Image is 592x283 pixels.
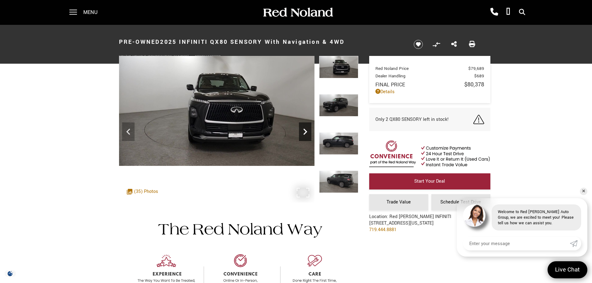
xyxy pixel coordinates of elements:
[492,204,581,231] div: Welcome to Red [PERSON_NAME] Auto Group, we are excited to meet you! Please tell us how we can as...
[262,7,333,18] img: Red Noland Auto Group
[431,194,490,210] a: Schedule Test Drive
[319,94,358,116] img: Used 2025 Black INFINITI SENSORY image 4
[451,40,457,48] a: Share this Pre-Owned 2025 INFINITI QX80 SENSORY With Navigation & 4WD
[375,116,449,123] span: Only 2 QX80 SENSORY left in stock!
[469,40,475,48] a: Print this Pre-Owned 2025 INFINITI QX80 SENSORY With Navigation & 4WD
[119,54,126,59] span: VIN:
[375,89,484,95] a: Details
[319,171,358,193] img: Used 2025 Black INFINITI SENSORY image 6
[375,66,484,71] a: Red Noland Price $79,689
[3,270,17,277] img: Opt-Out Icon
[3,270,17,277] section: Click to Open Cookie Consent Modal
[122,122,135,141] div: Previous
[570,237,581,250] a: Submit
[463,204,485,227] img: Agent profile photo
[464,80,484,89] span: $80,378
[369,194,428,210] a: Trade Value
[206,54,221,59] span: UI402888
[375,81,464,88] span: Final Price
[432,40,441,49] button: Compare Vehicle
[411,39,425,49] button: Save vehicle
[468,66,484,71] span: $79,689
[126,54,189,59] span: [US_VEHICLE_IDENTIFICATION_NUMBER]
[319,132,358,155] img: Used 2025 Black INFINITI SENSORY image 5
[552,266,583,274] span: Live Chat
[119,38,160,46] strong: Pre-Owned
[299,122,311,141] div: Next
[195,54,206,59] span: Stock:
[369,213,451,238] div: Location: Red [PERSON_NAME] INFINITI [STREET_ADDRESS][US_STATE]
[375,73,474,79] span: Dealer Handling
[463,237,570,250] input: Enter your message
[474,73,484,79] span: $689
[369,173,490,189] a: Start Your Deal
[375,66,468,71] span: Red Noland Price
[369,226,397,233] a: 719.444.8881
[319,56,358,78] img: Used 2025 Black INFINITI SENSORY image 3
[119,30,403,54] h1: 2025 INFINITI QX80 SENSORY With Navigation & 4WD
[119,56,314,166] img: Used 2025 Black INFINITI SENSORY image 3
[124,185,161,198] div: (35) Photos
[440,199,481,205] span: Schedule Test Drive
[375,73,484,79] a: Dealer Handling $689
[375,80,484,89] a: Final Price $80,378
[414,178,445,185] span: Start Your Deal
[387,199,411,205] span: Trade Value
[548,261,587,278] a: Live Chat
